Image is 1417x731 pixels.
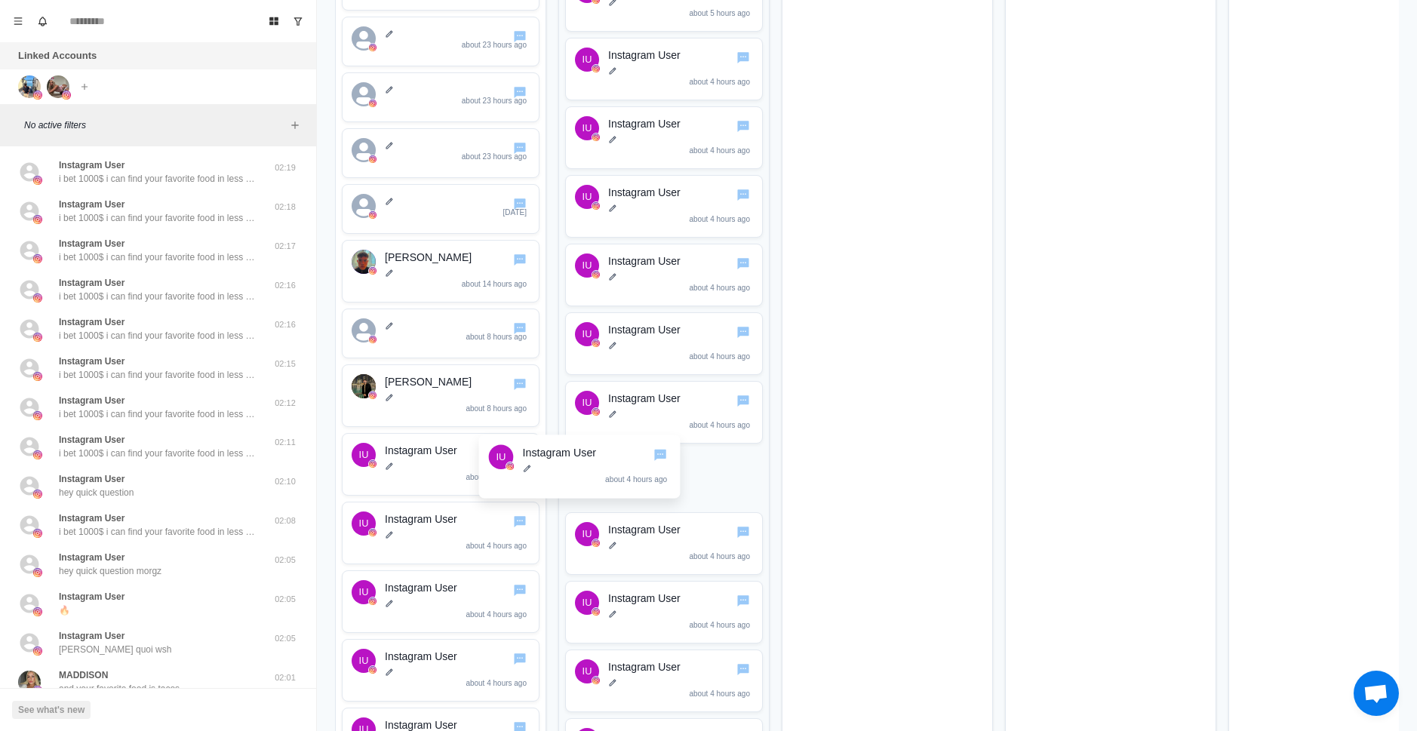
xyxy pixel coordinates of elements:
[59,290,255,303] p: i bet 1000$ i can find your favorite food in less than 10mn
[18,75,41,98] img: picture
[59,368,255,382] p: i bet 1000$ i can find your favorite food in less than 10mn
[266,593,304,606] p: 02:05
[1354,671,1399,716] div: Ouvrir le chat
[59,590,124,604] p: Instagram User
[266,475,304,488] p: 02:10
[266,632,304,645] p: 02:05
[33,686,42,695] img: picture
[33,372,42,381] img: picture
[6,9,30,33] button: Menu
[59,315,124,329] p: Instagram User
[59,237,124,250] p: Instagram User
[33,450,42,459] img: picture
[59,511,124,525] p: Instagram User
[59,394,124,407] p: Instagram User
[266,240,304,253] p: 02:17
[266,514,304,527] p: 02:08
[33,411,42,420] img: picture
[30,9,54,33] button: Notifications
[59,486,134,499] p: hey quick question
[59,668,108,682] p: MADDISON
[33,293,42,303] img: picture
[266,161,304,174] p: 02:19
[18,48,97,63] p: Linked Accounts
[59,198,124,211] p: Instagram User
[24,118,286,132] p: No active filters
[33,490,42,499] img: picture
[266,554,304,567] p: 02:05
[33,215,42,224] img: picture
[59,433,124,447] p: Instagram User
[286,116,304,134] button: Add filters
[59,472,124,486] p: Instagram User
[62,91,71,100] img: picture
[266,358,304,370] p: 02:15
[59,172,255,186] p: i bet 1000$ i can find your favorite food in less than 10mn
[33,254,42,263] img: picture
[33,529,42,538] img: picture
[59,682,180,696] p: and your favorite food is tacos
[59,276,124,290] p: Instagram User
[47,75,69,98] img: picture
[33,647,42,656] img: picture
[266,318,304,331] p: 02:16
[59,329,255,342] p: i bet 1000$ i can find your favorite food in less than 10mn
[33,607,42,616] img: picture
[262,9,286,33] button: Board View
[59,407,255,421] p: i bet 1000$ i can find your favorite food in less than 10mn
[33,568,42,577] img: picture
[18,671,41,693] img: picture
[266,279,304,292] p: 02:16
[266,397,304,410] p: 02:12
[59,564,161,578] p: hey quick question morgz
[33,333,42,342] img: picture
[59,447,255,460] p: i bet 1000$ i can find your favorite food in less than 10mn
[59,158,124,172] p: Instagram User
[75,78,94,96] button: Add account
[286,9,310,33] button: Show unread conversations
[59,211,255,225] p: i bet 1000$ i can find your favorite food in less than 10mn
[266,436,304,449] p: 02:11
[59,525,255,539] p: i bet 1000$ i can find your favorite food in less than 10mn
[266,201,304,213] p: 02:18
[12,701,91,719] button: See what's new
[59,629,124,643] p: Instagram User
[59,355,124,368] p: Instagram User
[33,176,42,185] img: picture
[59,250,255,264] p: i bet 1000$ i can find your favorite food in less than 10mn
[33,91,42,100] img: picture
[59,604,70,617] p: 🔥
[59,643,171,656] p: [PERSON_NAME] quoi wsh
[266,671,304,684] p: 02:01
[59,551,124,564] p: Instagram User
